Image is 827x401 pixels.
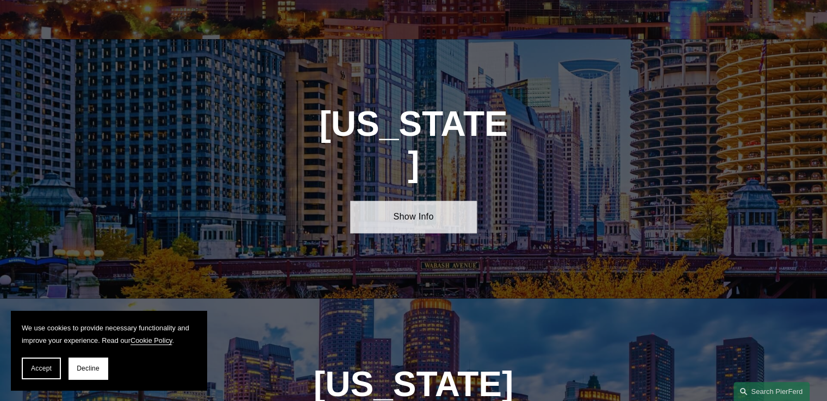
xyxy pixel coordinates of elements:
section: Cookie banner [11,311,207,390]
button: Decline [69,358,108,379]
a: Cookie Policy [130,336,172,344]
button: Accept [22,358,61,379]
a: Search this site [733,382,810,401]
h1: [US_STATE] [319,104,509,184]
a: Show Info [350,200,477,233]
p: We use cookies to provide necessary functionality and improve your experience. Read our . [22,322,196,347]
span: Accept [31,365,52,372]
span: Decline [77,365,100,372]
